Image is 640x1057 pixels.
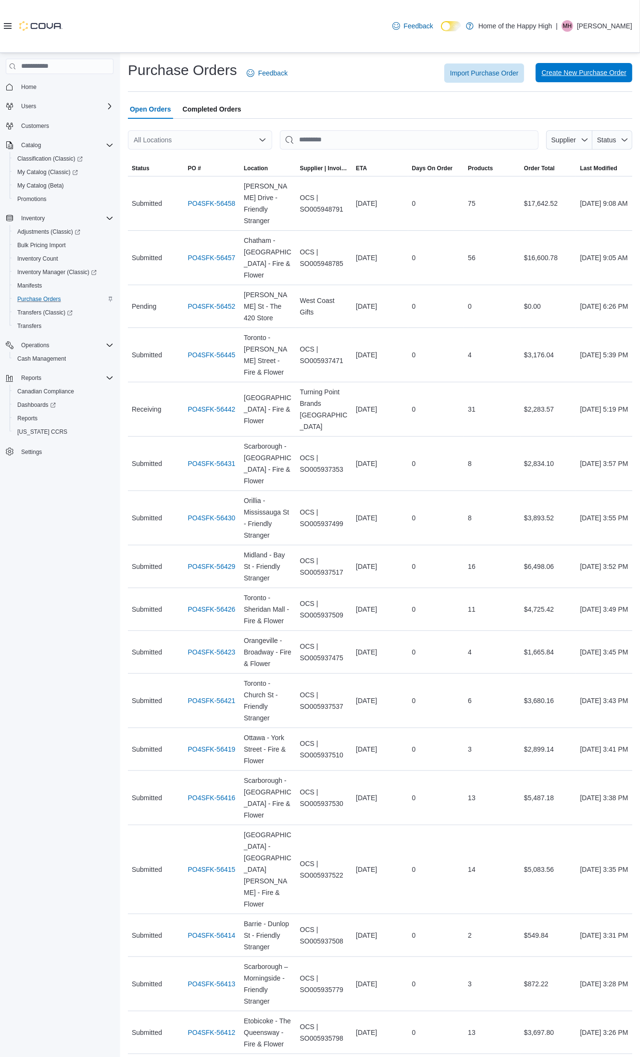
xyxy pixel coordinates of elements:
button: Transfers [10,319,117,333]
div: [DATE] [352,194,408,213]
span: Customers [17,120,113,132]
button: Reports [2,371,117,385]
span: Reports [17,415,38,422]
span: Create New Purchase Order [541,68,627,77]
span: Users [17,101,113,112]
div: [DATE] 3:31 PM [576,926,632,945]
div: [DATE] 5:19 PM [576,400,632,419]
input: Dark Mode [441,21,461,31]
span: Scarborough – Morningside - Friendly Stranger [244,961,292,1007]
a: Canadian Compliance [13,386,78,397]
p: Home of the Happy High [478,20,552,32]
a: My Catalog (Beta) [13,180,68,191]
div: [DATE] [352,345,408,365]
div: $3,697.80 [520,1023,577,1042]
a: Purchase Orders [13,293,65,305]
div: [DATE] 3:57 PM [576,454,632,473]
button: Catalog [17,139,45,151]
div: OCS | SO005937353 [296,448,352,479]
span: Submitted [132,743,162,755]
div: $5,487.18 [520,788,577,807]
span: Bulk Pricing Import [13,239,113,251]
p: [PERSON_NAME] [577,20,632,32]
button: Customers [2,119,117,133]
div: [DATE] [352,974,408,994]
span: 0 [412,978,416,990]
button: Manifests [10,279,117,292]
div: OCS | SO005937475 [296,637,352,667]
span: 75 [468,198,476,209]
button: Status [592,130,632,150]
div: $3,680.16 [520,691,577,710]
span: Manifests [13,280,113,291]
div: [DATE] 3:26 PM [576,1023,632,1042]
button: PO # [184,161,240,176]
a: Transfers [13,320,45,332]
span: [GEOGRAPHIC_DATA] - [GEOGRAPHIC_DATA][PERSON_NAME] - Fire & Flower [244,829,292,910]
span: Scarborough - [GEOGRAPHIC_DATA] - Fire & Flower [244,775,292,821]
button: Canadian Compliance [10,385,117,398]
button: Inventory [17,213,49,224]
div: [DATE] [352,557,408,576]
span: Reports [21,374,41,382]
span: 3 [468,743,472,755]
button: Operations [17,340,53,351]
button: Inventory Count [10,252,117,265]
div: [DATE] [352,1023,408,1042]
span: 8 [468,458,472,469]
div: [DATE] [352,926,408,945]
button: Location [240,161,296,176]
span: Submitted [132,864,162,875]
span: [PERSON_NAME] St - The 420 Store [244,289,292,324]
span: 0 [412,561,416,572]
span: 0 [412,792,416,804]
div: [DATE] 3:41 PM [576,740,632,759]
button: Home [2,80,117,94]
span: Chatham - [GEOGRAPHIC_DATA] - Fire & Flower [244,235,292,281]
span: Submitted [132,561,162,572]
div: [DATE] 5:39 PM [576,345,632,365]
span: Dashboards [13,399,113,411]
div: Miranda Hartle [562,20,573,32]
nav: Complex example [6,76,113,484]
span: Catalog [21,141,41,149]
a: Inventory Manager (Classic) [10,265,117,279]
span: Settings [17,445,113,457]
button: Users [2,100,117,113]
div: $549.84 [520,926,577,945]
a: PO4SFK-56426 [188,604,236,615]
span: Pending [132,301,156,312]
span: Status [132,164,150,172]
button: ETA [352,161,408,176]
button: Purchase Orders [10,292,117,306]
span: Submitted [132,930,162,941]
span: Promotions [17,195,47,203]
div: OCS | SO005937471 [296,340,352,370]
a: Inventory Count [13,253,62,264]
button: Settings [2,444,117,458]
a: Bulk Pricing Import [13,239,70,251]
a: Transfers (Classic) [13,307,76,318]
span: 8 [468,512,472,524]
span: 6 [468,695,472,706]
a: Feedback [389,16,437,36]
div: OCS | SO005948791 [296,188,352,219]
span: 0 [412,646,416,658]
span: Import Purchase Order [450,68,518,78]
a: Dashboards [13,399,60,411]
span: Promotions [13,193,113,205]
span: Order Total [524,164,555,172]
span: Operations [17,340,113,351]
a: Classification (Classic) [10,152,117,165]
div: [DATE] [352,297,408,316]
div: [DATE] [352,600,408,619]
span: Feedback [258,68,288,78]
span: Users [21,102,36,110]
span: Classification (Classic) [13,153,113,164]
span: Submitted [132,695,162,706]
span: 4 [468,646,472,658]
a: PO4SFK-56429 [188,561,236,572]
span: Days On Order [412,164,453,172]
div: [DATE] [352,400,408,419]
span: Inventory [21,214,45,222]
